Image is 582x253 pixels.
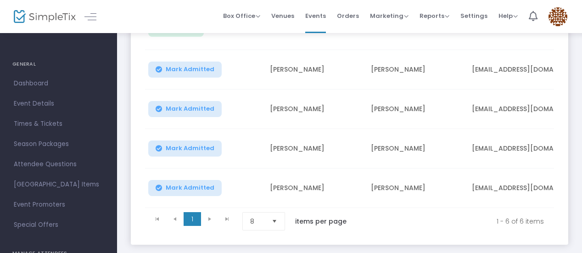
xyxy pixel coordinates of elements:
span: Orders [337,4,359,28]
td: [PERSON_NAME] [365,169,466,208]
span: Attendee Questions [14,158,103,170]
td: [PERSON_NAME] [365,129,466,169]
span: Page 1 [184,212,201,226]
span: Mark Admitted [166,105,214,112]
td: [PERSON_NAME] [264,129,365,169]
h4: GENERAL [12,55,105,73]
span: Venues [271,4,294,28]
span: Settings [460,4,487,28]
span: Mark Admitted [166,184,214,191]
label: items per page [295,217,347,226]
span: Mark Admitted [166,145,214,152]
button: Mark Admitted [148,180,222,196]
span: Event Promoters [14,199,103,211]
span: 8 [250,217,264,226]
span: Help [498,11,518,20]
span: Reports [420,11,449,20]
span: Marketing [370,11,409,20]
span: Box Office [223,11,260,20]
span: Special Offers [14,219,103,231]
span: Season Packages [14,138,103,150]
button: Mark Admitted [148,141,222,157]
td: [PERSON_NAME] [365,50,466,90]
span: Dashboard [14,78,103,90]
button: Mark Admitted [148,101,222,117]
span: Times & Tickets [14,118,103,130]
td: [PERSON_NAME] [365,90,466,129]
span: [GEOGRAPHIC_DATA] Items [14,179,103,191]
span: Event Details [14,98,103,110]
td: [PERSON_NAME] [264,50,365,90]
td: [PERSON_NAME] [264,90,365,129]
button: Select [268,213,281,230]
span: Events [305,4,326,28]
span: Mark Admitted [166,66,214,73]
kendo-pager-info: 1 - 6 of 6 items [366,212,544,231]
td: [PERSON_NAME] [264,169,365,208]
button: Mark Admitted [148,62,222,78]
